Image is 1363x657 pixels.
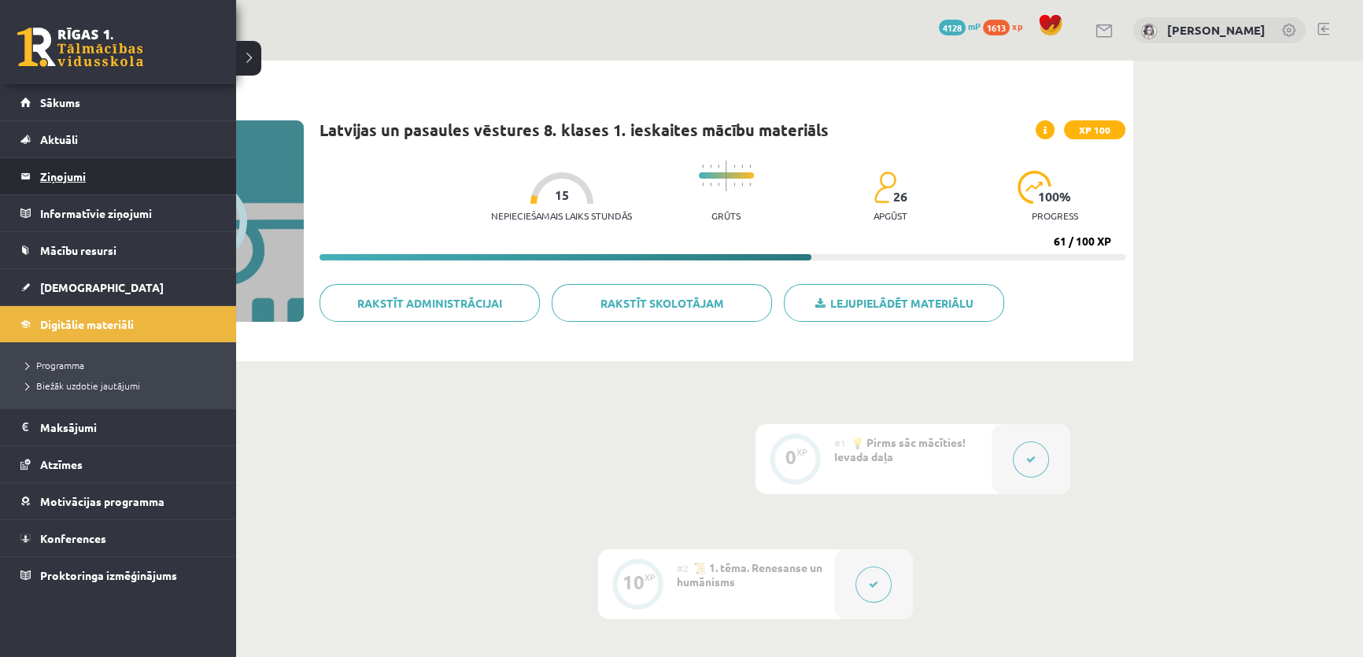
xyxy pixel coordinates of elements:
[726,161,727,191] img: icon-long-line-d9ea69661e0d244f92f715978eff75569469978d946b2353a9bb055b3ed8787d.svg
[622,575,645,589] div: 10
[939,20,981,32] a: 4128 mP
[40,494,164,508] span: Motivācijas programma
[20,520,216,556] a: Konferences
[20,158,216,194] a: Ziņojumi
[983,20,1010,35] span: 1613
[874,171,896,204] img: students-c634bb4e5e11cddfef0936a35e636f08e4e9abd3cc4e673bd6f9a4125e45ecb1.svg
[20,195,216,231] a: Informatīvie ziņojumi
[40,409,216,445] legend: Maksājumi
[20,378,220,393] a: Biežāk uzdotie jautājumi
[40,158,216,194] legend: Ziņojumi
[40,243,116,257] span: Mācību resursi
[785,450,796,464] div: 0
[796,448,807,456] div: XP
[741,164,743,168] img: icon-short-line-57e1e144782c952c97e751825c79c345078a6d821885a25fce030b3d8c18986b.svg
[40,531,106,545] span: Konferences
[983,20,1030,32] a: 1613 xp
[645,573,656,581] div: XP
[552,284,772,322] a: Rakstīt skolotājam
[893,190,907,204] span: 26
[17,28,143,67] a: Rīgas 1. Tālmācības vidusskola
[733,183,735,186] img: icon-short-line-57e1e144782c952c97e751825c79c345078a6d821885a25fce030b3d8c18986b.svg
[834,437,846,449] span: #1
[320,284,540,322] a: Rakstīt administrācijai
[40,95,80,109] span: Sākums
[20,84,216,120] a: Sākums
[20,232,216,268] a: Mācību resursi
[874,210,907,221] p: apgūst
[40,195,216,231] legend: Informatīvie ziņojumi
[711,210,741,221] p: Grūts
[555,188,569,202] span: 15
[20,409,216,445] a: Maksājumi
[1038,190,1072,204] span: 100 %
[320,120,829,139] h1: Latvijas un pasaules vēstures 8. klases 1. ieskaites mācību materiāls
[677,560,822,589] span: 📜 1. tēma. Renesanse un humānisms
[40,132,78,146] span: Aktuāli
[939,20,966,35] span: 4128
[40,568,177,582] span: Proktoringa izmēģinājums
[1018,171,1051,204] img: icon-progress-161ccf0a02000e728c5f80fcf4c31c7af3da0e1684b2b1d7c360e028c24a22f1.svg
[40,457,83,471] span: Atzīmes
[20,269,216,305] a: [DEMOGRAPHIC_DATA]
[40,280,164,294] span: [DEMOGRAPHIC_DATA]
[491,210,632,221] p: Nepieciešamais laiks stundās
[784,284,1004,322] a: Lejupielādēt materiālu
[733,164,735,168] img: icon-short-line-57e1e144782c952c97e751825c79c345078a6d821885a25fce030b3d8c18986b.svg
[968,20,981,32] span: mP
[20,306,216,342] a: Digitālie materiāli
[834,435,966,463] span: 💡 Pirms sāc mācīties! Ievada daļa
[741,183,743,186] img: icon-short-line-57e1e144782c952c97e751825c79c345078a6d821885a25fce030b3d8c18986b.svg
[702,183,704,186] img: icon-short-line-57e1e144782c952c97e751825c79c345078a6d821885a25fce030b3d8c18986b.svg
[718,164,719,168] img: icon-short-line-57e1e144782c952c97e751825c79c345078a6d821885a25fce030b3d8c18986b.svg
[718,183,719,186] img: icon-short-line-57e1e144782c952c97e751825c79c345078a6d821885a25fce030b3d8c18986b.svg
[20,359,84,371] span: Programma
[702,164,704,168] img: icon-short-line-57e1e144782c952c97e751825c79c345078a6d821885a25fce030b3d8c18986b.svg
[40,317,134,331] span: Digitālie materiāli
[1032,210,1078,221] p: progress
[20,379,140,392] span: Biežāk uzdotie jautājumi
[20,121,216,157] a: Aktuāli
[20,446,216,482] a: Atzīmes
[749,164,751,168] img: icon-short-line-57e1e144782c952c97e751825c79c345078a6d821885a25fce030b3d8c18986b.svg
[1012,20,1022,32] span: xp
[20,557,216,593] a: Proktoringa izmēģinājums
[20,483,216,519] a: Motivācijas programma
[1167,22,1265,38] a: [PERSON_NAME]
[20,358,220,372] a: Programma
[1064,120,1125,139] span: XP 100
[677,562,689,574] span: #2
[710,164,711,168] img: icon-short-line-57e1e144782c952c97e751825c79c345078a6d821885a25fce030b3d8c18986b.svg
[710,183,711,186] img: icon-short-line-57e1e144782c952c97e751825c79c345078a6d821885a25fce030b3d8c18986b.svg
[749,183,751,186] img: icon-short-line-57e1e144782c952c97e751825c79c345078a6d821885a25fce030b3d8c18986b.svg
[1141,24,1157,39] img: Ketrija Kuguliņa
